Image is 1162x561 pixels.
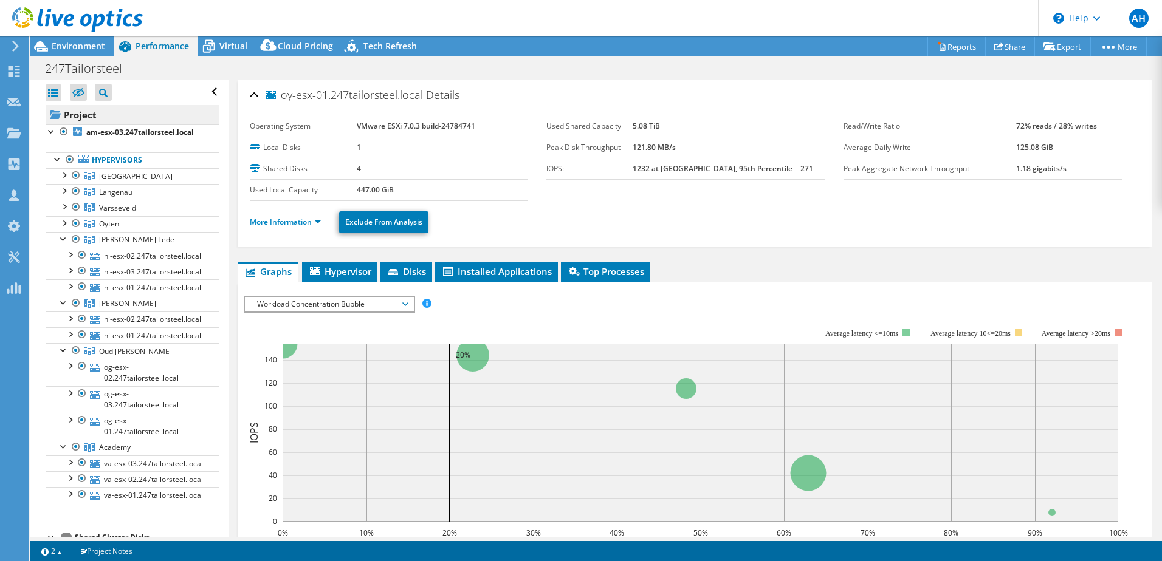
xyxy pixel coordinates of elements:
label: Used Local Capacity [250,184,357,196]
span: [GEOGRAPHIC_DATA] [99,171,173,182]
span: Langenau [99,187,132,197]
span: Workload Concentration Bubble [251,297,407,311]
text: 0% [277,528,287,538]
span: Top Processes [567,265,644,277]
span: Virtual [219,40,247,52]
a: Amsterdam [46,168,219,184]
a: hl-esx-03.247tailorsteel.local [46,263,219,279]
a: Oud Gastel [46,343,219,359]
text: 60% [777,528,791,538]
span: Installed Applications [441,265,552,277]
div: Shared Cluster Disks [75,530,219,545]
label: Read/Write Ratio [844,120,1016,132]
text: 100% [1109,528,1127,538]
label: Local Disks [250,141,357,154]
text: 20 [269,493,277,503]
a: Export [1034,37,1091,56]
a: va-esx-03.247tailorsteel.local [46,455,219,471]
a: More Information [250,217,321,227]
b: 447.00 GiB [357,185,394,195]
a: hi-esx-02.247tailorsteel.local [46,311,219,327]
text: 120 [264,378,277,388]
span: Oyten [99,219,119,229]
span: [PERSON_NAME] [99,298,156,308]
a: og-esx-03.247tailorsteel.local [46,386,219,413]
span: Tech Refresh [363,40,417,52]
a: og-esx-02.247tailorsteel.local [46,359,219,386]
text: 70% [861,528,875,538]
a: Share [985,37,1035,56]
a: og-esx-01.247tailorsteel.local [46,413,219,440]
b: 1232 at [GEOGRAPHIC_DATA], 95th Percentile = 271 [633,163,813,174]
span: oy-esx-01.247tailorsteel.local [266,89,423,101]
text: 40 [269,470,277,480]
b: 4 [357,163,361,174]
a: Project [46,105,219,124]
tspan: Average latency 10<=20ms [930,329,1011,338]
span: Hypervisor [308,265,371,277]
a: Reports [927,37,986,56]
b: 1 [357,142,361,152]
text: 20% [442,528,457,538]
a: Hoog Lede [46,232,219,248]
a: 2 [33,543,70,559]
text: 0 [273,516,277,526]
a: va-esx-02.247tailorsteel.local [46,471,219,487]
b: 121.80 MB/s [633,142,676,152]
svg: \n [1053,13,1064,24]
text: 60 [269,447,277,457]
tspan: Average latency <=10ms [825,329,898,338]
a: am-esx-03.247tailorsteel.local [46,124,219,140]
text: 40% [610,528,624,538]
text: 140 [264,355,277,365]
span: Details [426,87,459,102]
text: 80% [944,528,958,538]
a: Academy [46,440,219,455]
a: Project Notes [70,543,141,559]
span: Environment [52,40,105,52]
a: Exclude From Analysis [339,211,428,233]
a: Langenau [46,184,219,200]
b: 1.18 gigabits/s [1016,163,1067,174]
text: 20% [456,350,470,360]
b: 125.08 GiB [1016,142,1053,152]
text: 100 [264,401,277,411]
a: hl-esx-02.247tailorsteel.local [46,248,219,263]
text: 10% [359,528,374,538]
span: Graphs [244,265,292,277]
text: 30% [526,528,541,538]
label: Peak Disk Throughput [546,141,633,154]
a: Hilden [46,296,219,311]
text: IOPS [247,422,261,443]
b: 5.08 TiB [633,121,660,131]
text: 50% [693,528,708,538]
label: Average Daily Write [844,141,1016,154]
span: AH [1129,8,1149,28]
b: am-esx-03.247tailorsteel.local [86,127,194,137]
text: 90% [1028,528,1042,538]
a: hl-esx-01.247tailorsteel.local [46,279,219,295]
span: [PERSON_NAME] Lede [99,234,174,245]
h1: 247Tailorsteel [40,62,141,75]
label: Used Shared Capacity [546,120,633,132]
text: Average latency >20ms [1042,329,1110,338]
b: 72% reads / 28% writes [1016,121,1097,131]
span: Oud [PERSON_NAME] [99,346,172,356]
label: Shared Disks [250,163,357,175]
span: Academy [99,442,131,452]
a: va-esx-01.247tailorsteel.local [46,487,219,503]
span: Cloud Pricing [278,40,333,52]
span: Performance [136,40,189,52]
span: Varsseveld [99,203,136,213]
text: 80 [269,424,277,434]
a: Oyten [46,216,219,232]
a: hi-esx-01.247tailorsteel.local [46,327,219,343]
a: Varsseveld [46,200,219,216]
label: IOPS: [546,163,633,175]
a: More [1090,37,1147,56]
b: VMware ESXi 7.0.3 build-24784741 [357,121,475,131]
a: Hypervisors [46,152,219,168]
label: Peak Aggregate Network Throughput [844,163,1016,175]
span: Disks [387,265,426,277]
label: Operating System [250,120,357,132]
